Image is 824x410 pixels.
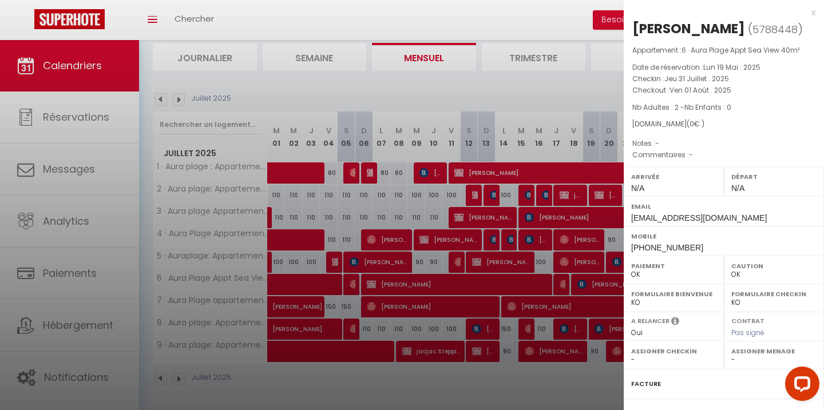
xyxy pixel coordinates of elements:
[752,22,798,37] span: 5788448
[632,149,815,161] p: Commentaires :
[731,316,764,324] label: Contrat
[731,328,764,337] span: Pas signé
[632,62,815,73] p: Date de réservation :
[690,119,694,129] span: 0
[731,171,817,182] label: Départ
[631,243,703,252] span: [PHONE_NUMBER]
[669,85,731,95] span: Ven 01 Août . 2025
[731,288,817,300] label: Formulaire Checkin
[731,345,817,357] label: Assigner Menage
[664,74,729,83] span: Jeu 31 Juillet . 2025
[689,150,693,160] span: -
[684,102,731,112] span: Nb Enfants : 0
[631,201,817,212] label: Email
[748,21,803,37] span: ( )
[624,6,815,19] div: x
[632,73,815,85] p: Checkin :
[631,230,817,242] label: Mobile
[682,45,799,55] span: 6 · Aura Plage Appt Sea View 40m²
[631,213,767,222] span: [EMAIL_ADDRESS][DOMAIN_NAME]
[632,119,815,130] div: [DOMAIN_NAME]
[632,85,815,96] p: Checkout :
[632,102,731,112] span: Nb Adultes : 2 -
[631,171,716,182] label: Arrivée
[671,316,679,329] i: Sélectionner OUI si vous souhaiter envoyer les séquences de messages post-checkout
[631,345,716,357] label: Assigner Checkin
[731,184,744,193] span: N/A
[731,260,817,272] label: Caution
[655,138,659,148] span: -
[703,62,760,72] span: Lun 19 Mai . 2025
[631,378,661,390] label: Facture
[776,362,824,410] iframe: LiveChat chat widget
[631,316,669,326] label: A relancer
[631,288,716,300] label: Formulaire Bienvenue
[631,184,644,193] span: N/A
[632,45,815,56] p: Appartement :
[632,19,745,38] div: [PERSON_NAME]
[631,260,716,272] label: Paiement
[687,119,704,129] span: ( € )
[632,138,815,149] p: Notes :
